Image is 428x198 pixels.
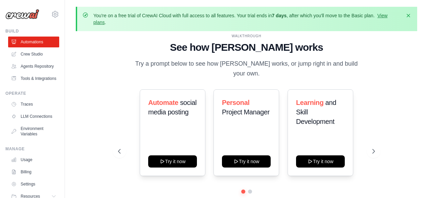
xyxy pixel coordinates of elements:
[8,179,59,190] a: Settings
[148,99,178,106] span: Automate
[8,73,59,84] a: Tools & Integrations
[5,9,39,19] img: Logo
[148,155,197,168] button: Try it now
[272,13,287,18] strong: 7 days
[8,167,59,177] a: Billing
[8,111,59,122] a: LLM Connections
[8,61,59,72] a: Agents Repository
[8,99,59,110] a: Traces
[133,59,360,79] p: Try a prompt below to see how [PERSON_NAME] works, or jump right in and build your own.
[296,99,336,125] span: and Skill Development
[5,91,59,96] div: Operate
[118,34,375,39] div: WALKTHROUGH
[8,123,59,139] a: Environment Variables
[5,28,59,34] div: Build
[222,155,271,168] button: Try it now
[93,12,401,26] p: You're on a free trial of CrewAI Cloud with full access to all features. Your trial ends in , aft...
[8,154,59,165] a: Usage
[148,99,197,116] span: social media posting
[8,37,59,47] a: Automations
[222,99,249,106] span: Personal
[5,146,59,152] div: Manage
[118,41,375,53] h1: See how [PERSON_NAME] works
[296,99,323,106] span: Learning
[296,155,345,168] button: Try it now
[222,108,270,116] span: Project Manager
[8,49,59,60] a: Crew Studio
